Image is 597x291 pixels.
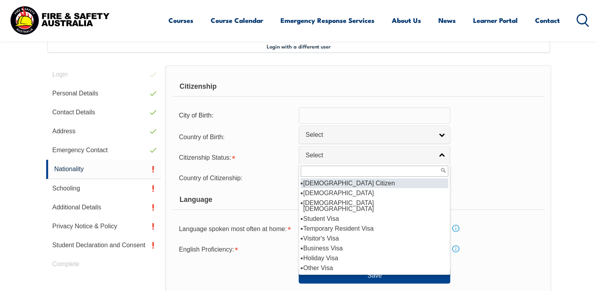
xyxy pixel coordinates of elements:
[46,179,161,198] a: Schooling
[179,134,225,140] span: Country of Birth:
[172,108,299,123] div: City of Birth:
[301,198,448,214] li: [DEMOGRAPHIC_DATA] [DEMOGRAPHIC_DATA]
[211,10,263,31] a: Course Calendar
[305,131,433,139] span: Select
[46,236,161,255] a: Student Declaration and Consent
[299,268,450,284] button: Save
[172,241,299,257] div: English Proficiency is required.
[281,10,374,31] a: Emergency Response Services
[46,198,161,217] a: Additional Details
[473,10,518,31] a: Learner Portal
[46,122,161,141] a: Address
[301,243,448,253] li: Business Visa
[392,10,421,31] a: About Us
[168,10,193,31] a: Courses
[179,226,286,232] span: Language spoken most often at home:
[301,253,448,263] li: Holiday Visa
[301,178,448,188] li: [DEMOGRAPHIC_DATA] Citizen
[305,151,433,160] span: Select
[301,188,448,198] li: [DEMOGRAPHIC_DATA]
[46,84,161,103] a: Personal Details
[172,190,544,210] div: Language
[438,10,456,31] a: News
[450,243,461,254] a: Info
[46,160,161,179] a: Nationality
[179,246,234,253] span: English Proficiency:
[46,141,161,160] a: Emergency Contact
[301,263,448,273] li: Other Visa
[46,217,161,236] a: Privacy Notice & Policy
[267,43,331,49] span: Login with a different user
[450,223,461,234] a: Info
[46,103,161,122] a: Contact Details
[179,175,242,181] span: Country of Citizenship:
[301,224,448,233] li: Temporary Resident Visa
[172,77,544,97] div: Citizenship
[535,10,560,31] a: Contact
[301,214,448,224] li: Student Visa
[172,220,299,236] div: Language spoken most often at home is required.
[301,233,448,243] li: Visitor's Visa
[172,149,299,165] div: Citizenship Status is required.
[179,154,231,161] span: Citizenship Status:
